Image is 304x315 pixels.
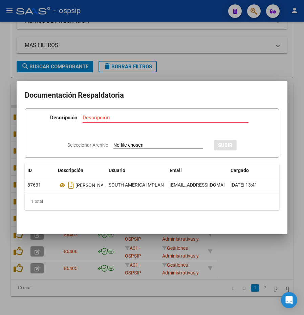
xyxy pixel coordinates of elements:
[55,163,106,178] datatable-header-cell: Descripción
[50,114,77,122] p: Descripción
[214,140,237,150] button: SUBIR
[25,89,279,102] h2: Documentación Respaldatoria
[67,180,75,191] i: Descargar documento
[281,292,297,308] div: Open Intercom Messenger
[106,163,167,178] datatable-header-cell: Usuario
[67,142,108,148] span: Seleccionar Archivo
[58,180,103,191] div: [PERSON_NAME]
[58,168,83,173] span: Descripción
[228,163,279,178] datatable-header-cell: Cargado
[25,163,55,178] datatable-header-cell: ID
[25,193,279,210] div: 1 total
[109,182,178,188] span: SOUTH AMERICA IMPLANTS SA -
[167,163,228,178] datatable-header-cell: Email
[231,168,249,173] span: Cargado
[231,182,257,188] span: [DATE] 13:41
[27,182,41,188] span: 87631
[170,168,182,173] span: Email
[27,168,32,173] span: ID
[170,182,245,188] span: [EMAIL_ADDRESS][DOMAIN_NAME]
[109,168,125,173] span: Usuario
[218,142,233,148] span: SUBIR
